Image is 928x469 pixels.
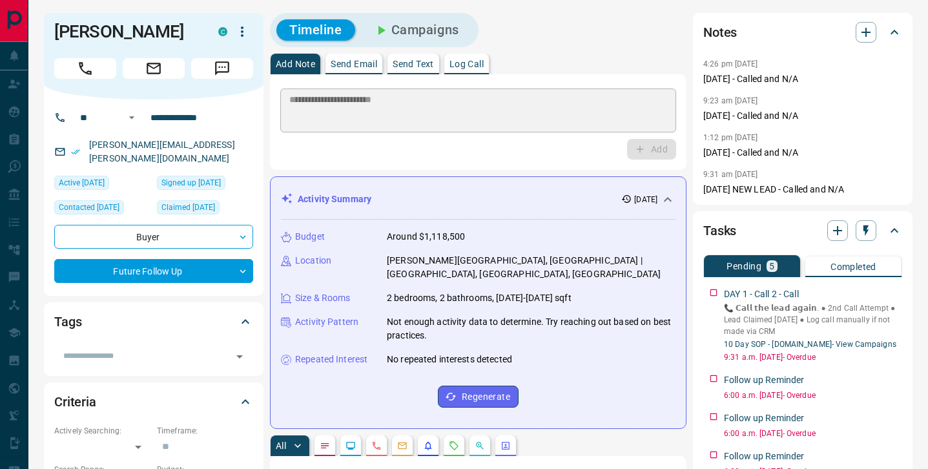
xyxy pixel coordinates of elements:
[423,441,433,451] svg: Listing Alerts
[724,287,799,301] p: DAY 1 - Call 2 - Call
[295,315,358,329] p: Activity Pattern
[703,215,902,246] div: Tasks
[54,391,96,412] h2: Criteria
[276,19,355,41] button: Timeline
[320,441,330,451] svg: Notes
[724,412,804,425] p: Follow up Reminder
[634,194,657,205] p: [DATE]
[703,183,902,196] p: [DATE] NEW LEAD - Called and N/A
[54,311,81,332] h2: Tags
[295,254,331,267] p: Location
[387,254,675,281] p: [PERSON_NAME][GEOGRAPHIC_DATA], [GEOGRAPHIC_DATA] | [GEOGRAPHIC_DATA], [GEOGRAPHIC_DATA], [GEOGRA...
[298,193,371,206] p: Activity Summary
[295,353,367,366] p: Repeated Interest
[449,441,459,451] svg: Requests
[54,425,150,437] p: Actively Searching:
[191,58,253,79] span: Message
[54,386,253,417] div: Criteria
[703,109,902,123] p: [DATE] - Called and N/A
[218,27,227,36] div: condos.ca
[161,201,215,214] span: Claimed [DATE]
[387,315,675,342] p: Not enough activity data to determine. Try reaching out based on best practices.
[724,390,902,401] p: 6:00 a.m. [DATE] - Overdue
[371,441,382,451] svg: Calls
[703,22,737,43] h2: Notes
[830,262,876,271] p: Completed
[157,200,253,218] div: Wed Sep 03 2025
[703,170,758,179] p: 9:31 am [DATE]
[724,373,804,387] p: Follow up Reminder
[59,201,119,214] span: Contacted [DATE]
[724,450,804,463] p: Follow up Reminder
[54,259,253,283] div: Future Follow Up
[449,59,484,68] p: Log Call
[157,425,253,437] p: Timeframe:
[703,17,902,48] div: Notes
[54,306,253,337] div: Tags
[703,220,736,241] h2: Tasks
[89,140,235,163] a: [PERSON_NAME][EMAIL_ADDRESS][PERSON_NAME][DOMAIN_NAME]
[724,302,902,337] p: 📞 𝗖𝗮𝗹𝗹 𝘁𝗵𝗲 𝗹𝗲𝗮𝗱 𝗮𝗴𝗮𝗶𝗻. ● 2nd Call Attempt ● Lead Claimed [DATE] ‎● Log call manually if not made ...
[703,133,758,142] p: 1:12 pm [DATE]
[276,59,315,68] p: Add Note
[724,340,896,349] a: 10 Day SOP - [DOMAIN_NAME]- View Campaigns
[331,59,377,68] p: Send Email
[71,147,80,156] svg: Email Verified
[54,176,150,194] div: Wed Sep 03 2025
[727,262,761,271] p: Pending
[54,58,116,79] span: Call
[387,353,512,366] p: No repeated interests detected
[438,386,519,408] button: Regenerate
[345,441,356,451] svg: Lead Browsing Activity
[157,176,253,194] div: Wed Sep 03 2025
[231,348,249,366] button: Open
[703,72,902,86] p: [DATE] - Called and N/A
[724,428,902,439] p: 6:00 a.m. [DATE] - Overdue
[703,96,758,105] p: 9:23 am [DATE]
[397,441,407,451] svg: Emails
[276,441,286,450] p: All
[500,441,511,451] svg: Agent Actions
[724,351,902,363] p: 9:31 a.m. [DATE] - Overdue
[295,291,351,305] p: Size & Rooms
[360,19,472,41] button: Campaigns
[393,59,434,68] p: Send Text
[124,110,139,125] button: Open
[703,146,902,160] p: [DATE] - Called and N/A
[387,291,572,305] p: 2 bedrooms, 2 bathrooms, [DATE]-[DATE] sqft
[281,187,675,211] div: Activity Summary[DATE]
[54,21,199,42] h1: [PERSON_NAME]
[54,200,150,218] div: Wed Sep 03 2025
[387,230,465,244] p: Around $1,118,500
[769,262,774,271] p: 5
[123,58,185,79] span: Email
[161,176,221,189] span: Signed up [DATE]
[703,59,758,68] p: 4:26 pm [DATE]
[54,225,253,249] div: Buyer
[59,176,105,189] span: Active [DATE]
[475,441,485,451] svg: Opportunities
[295,230,325,244] p: Budget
